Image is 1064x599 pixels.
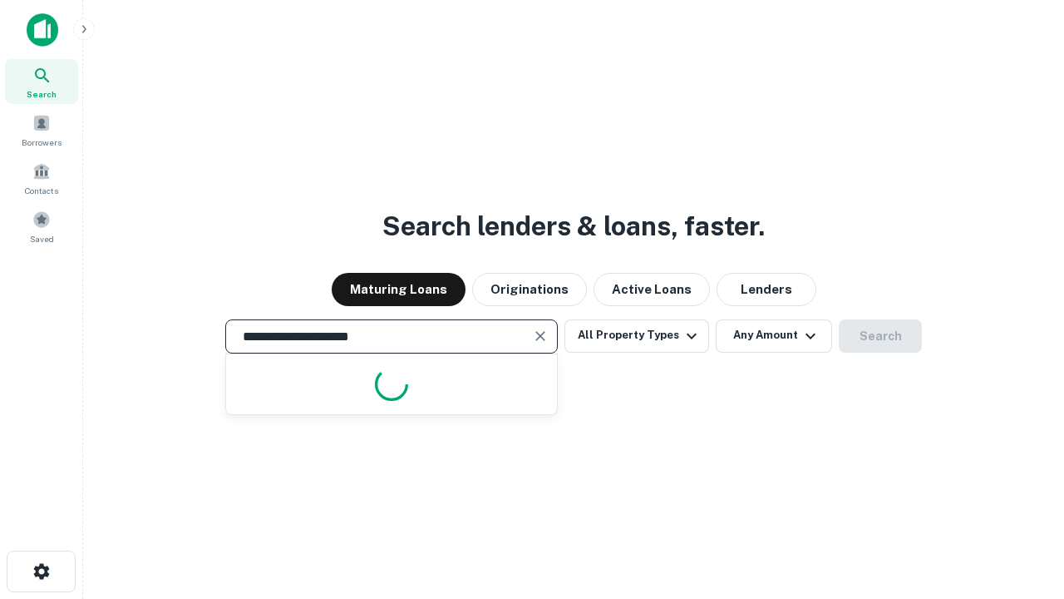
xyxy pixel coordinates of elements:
[5,59,78,104] a: Search
[30,232,54,245] span: Saved
[981,466,1064,546] iframe: Chat Widget
[25,184,58,197] span: Contacts
[529,324,552,348] button: Clear
[5,204,78,249] a: Saved
[564,319,709,353] button: All Property Types
[5,107,78,152] a: Borrowers
[22,136,62,149] span: Borrowers
[27,87,57,101] span: Search
[716,319,832,353] button: Any Amount
[594,273,710,306] button: Active Loans
[27,13,58,47] img: capitalize-icon.png
[382,206,765,246] h3: Search lenders & loans, faster.
[332,273,465,306] button: Maturing Loans
[717,273,816,306] button: Lenders
[472,273,587,306] button: Originations
[5,156,78,200] a: Contacts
